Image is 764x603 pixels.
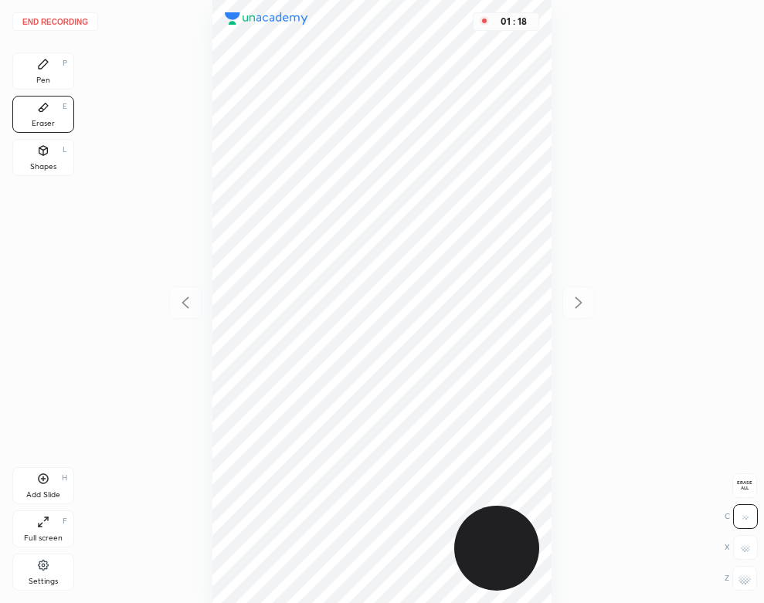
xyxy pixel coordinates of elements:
[725,504,758,529] div: C
[63,146,67,154] div: L
[225,12,308,25] img: logo.38c385cc.svg
[29,578,58,585] div: Settings
[32,120,55,127] div: Eraser
[733,480,756,491] span: Erase all
[63,103,67,110] div: E
[725,535,758,560] div: X
[62,474,67,482] div: H
[495,16,532,27] div: 01 : 18
[30,163,56,171] div: Shapes
[24,534,63,542] div: Full screen
[63,517,67,525] div: F
[36,76,50,84] div: Pen
[63,59,67,67] div: P
[725,566,757,591] div: Z
[26,491,60,499] div: Add Slide
[12,12,98,31] button: End recording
